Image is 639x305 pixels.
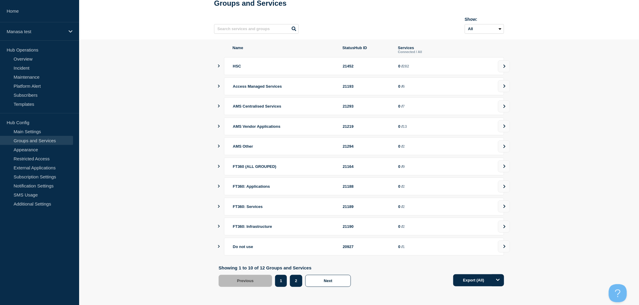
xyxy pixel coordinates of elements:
[403,244,405,249] span: 1
[343,164,391,169] div: 21164
[343,124,391,129] div: 21219
[324,278,332,283] span: Next
[233,64,241,68] span: HSC
[217,97,220,115] button: showServices
[233,124,281,129] span: AMS Vendor Applications
[343,224,391,229] div: 21190
[403,84,405,89] span: 6
[217,137,220,155] button: showServices
[403,164,405,169] span: 9
[398,46,496,50] p: Services
[342,46,391,54] span: StatusHub ID
[398,184,403,189] span: 0 /
[453,274,504,286] button: Export (All)
[237,278,254,283] span: Previous
[343,104,391,108] div: 21293
[343,144,391,149] div: 21294
[343,204,391,209] div: 21189
[217,118,220,135] button: showServices
[233,204,263,209] span: FT360: Services
[403,184,405,189] span: 2
[233,46,335,54] span: Name
[7,29,65,34] p: Manasa test
[403,64,409,68] span: 282
[305,275,351,287] button: Next
[343,184,391,189] div: 21188
[233,224,272,229] span: FT360: Infrastructure
[398,144,403,149] span: 0 /
[233,164,276,169] span: FT360 (ALL GROUPED)
[465,17,504,22] div: Show:
[217,178,220,195] button: showServices
[403,224,405,229] span: 2
[275,275,287,287] button: 1
[217,218,220,235] button: showServices
[398,124,403,129] span: 0 /
[217,238,220,256] button: showServices
[290,275,302,287] button: 2
[233,144,253,149] span: AMS Other
[609,284,627,302] iframe: Help Scout Beacon - Open
[403,144,405,149] span: 2
[343,64,391,68] div: 21452
[403,104,405,108] span: 7
[217,77,220,95] button: showServices
[465,24,504,34] select: Archived
[217,57,220,75] button: showServices
[343,84,391,89] div: 21193
[398,204,403,209] span: 0 /
[219,265,354,270] p: Showing 1 to 10 of 12 Groups and Services
[398,84,403,89] span: 0 /
[233,184,270,189] span: FT360: Applications
[343,244,391,249] div: 20927
[219,275,272,287] button: Previous
[398,104,403,108] span: 0 /
[398,50,496,54] p: Connected / All
[398,224,403,229] span: 0 /
[403,204,405,209] span: 2
[233,244,253,249] span: Do not use
[403,124,407,129] span: 13
[217,198,220,215] button: showServices
[233,84,282,89] span: Access Managed Services
[217,158,220,175] button: showServices
[398,64,403,68] span: 0 /
[233,104,281,108] span: AMS Centralised Services
[398,244,403,249] span: 0 /
[214,24,299,34] input: Search services and groups
[492,274,504,286] button: Options
[398,164,403,169] span: 0 /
